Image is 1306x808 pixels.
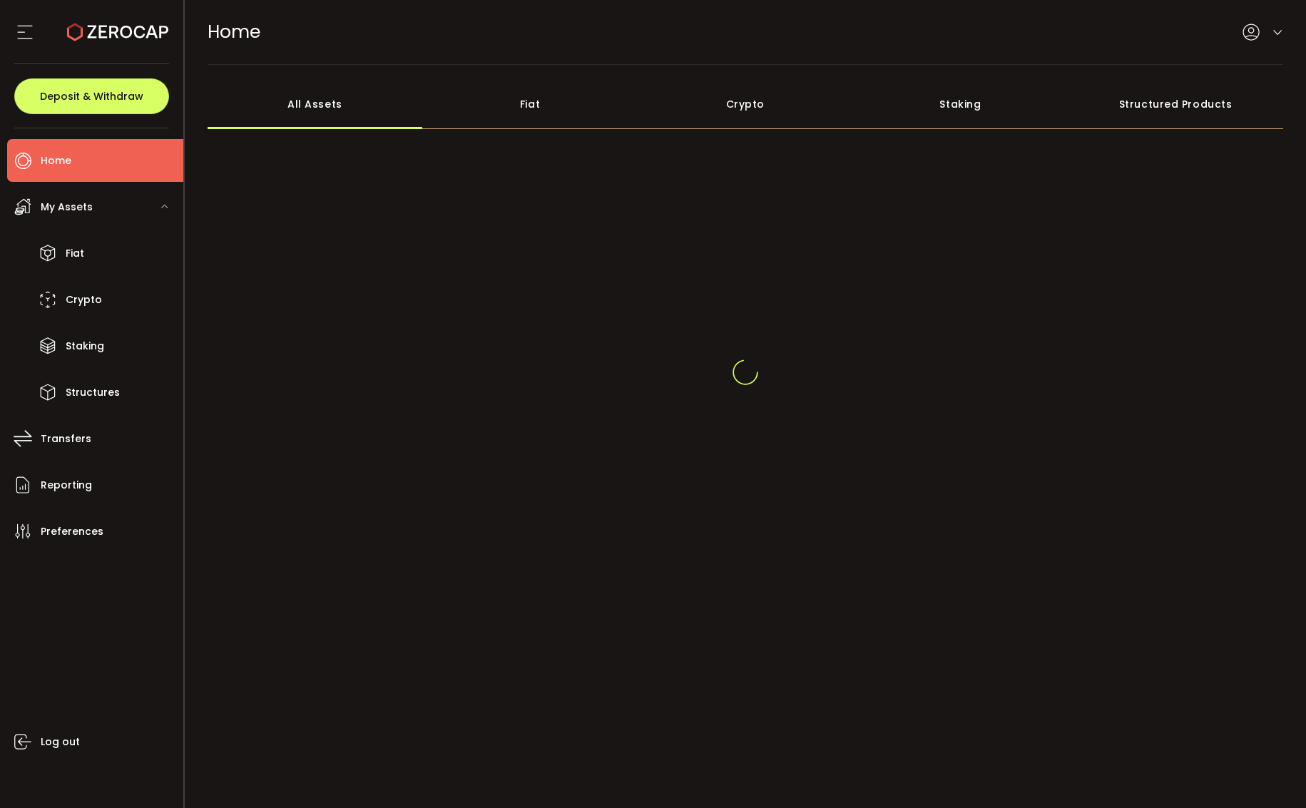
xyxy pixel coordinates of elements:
span: Reporting [41,475,92,496]
span: My Assets [41,197,93,218]
span: Structures [66,382,120,403]
span: Crypto [66,290,102,310]
div: Staking [853,79,1068,129]
button: Deposit & Withdraw [14,78,169,114]
span: Home [41,150,71,171]
span: Preferences [41,521,103,542]
div: Fiat [422,79,638,129]
div: Crypto [638,79,853,129]
span: Log out [41,732,80,752]
span: Staking [66,336,104,357]
div: Structured Products [1068,79,1283,129]
span: Transfers [41,429,91,449]
span: Deposit & Withdraw [40,91,143,101]
span: Home [208,19,260,44]
span: Fiat [66,243,84,264]
div: All Assets [208,79,423,129]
